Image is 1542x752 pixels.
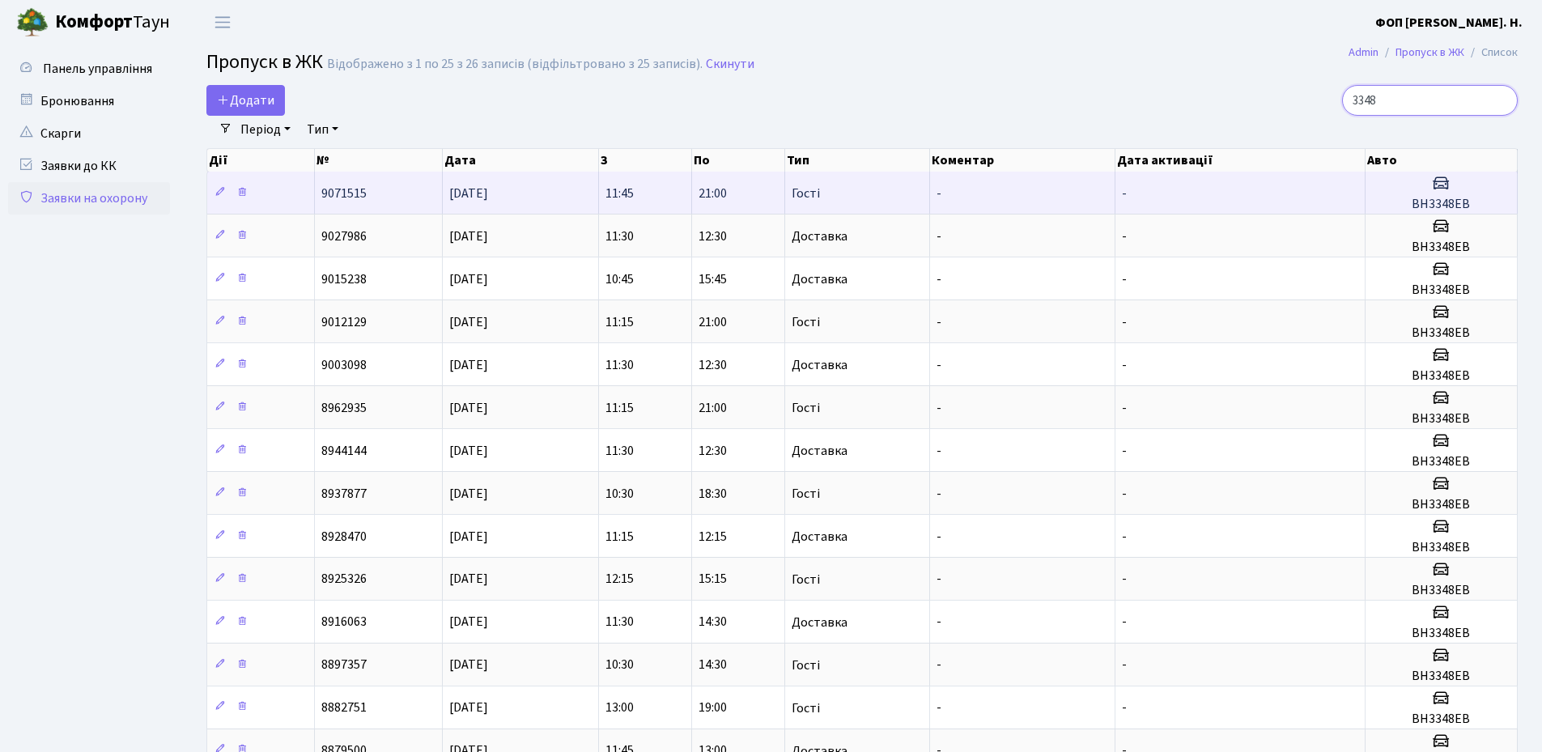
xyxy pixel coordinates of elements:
[43,60,152,78] span: Панель управління
[699,313,727,331] span: 21:00
[1372,240,1510,255] h5: ВН3348ЕВ
[937,399,941,417] span: -
[937,528,941,546] span: -
[792,702,820,715] span: Гості
[202,9,243,36] button: Переключити навігацію
[937,185,941,202] span: -
[206,48,323,76] span: Пропуск в ЖК
[792,230,847,243] span: Доставка
[321,227,367,245] span: 9027986
[1349,44,1378,61] a: Admin
[937,356,941,374] span: -
[217,91,274,109] span: Додати
[321,399,367,417] span: 8962935
[300,116,345,143] a: Тип
[937,485,941,503] span: -
[699,227,727,245] span: 12:30
[605,485,634,503] span: 10:30
[605,442,634,460] span: 11:30
[1115,149,1365,172] th: Дата активації
[321,614,367,631] span: 8916063
[699,356,727,374] span: 12:30
[1122,614,1127,631] span: -
[937,442,941,460] span: -
[937,656,941,674] span: -
[1122,356,1127,374] span: -
[1372,583,1510,598] h5: ВН3348ЕВ
[1372,712,1510,727] h5: ВН3348ЕВ
[605,656,634,674] span: 10:30
[449,528,488,546] span: [DATE]
[8,182,170,215] a: Заявки на охорону
[699,528,727,546] span: 12:15
[321,656,367,674] span: 8897357
[321,485,367,503] span: 8937877
[449,442,488,460] span: [DATE]
[1122,699,1127,717] span: -
[321,699,367,717] span: 8882751
[443,149,599,172] th: Дата
[699,485,727,503] span: 18:30
[207,149,315,172] th: Дії
[706,57,754,72] a: Скинути
[449,185,488,202] span: [DATE]
[792,616,847,629] span: Доставка
[321,528,367,546] span: 8928470
[699,399,727,417] span: 21:00
[55,9,133,35] b: Комфорт
[8,117,170,150] a: Скарги
[449,270,488,288] span: [DATE]
[692,149,785,172] th: По
[792,530,847,543] span: Доставка
[605,571,634,588] span: 12:15
[785,149,930,172] th: Тип
[321,270,367,288] span: 9015238
[449,699,488,717] span: [DATE]
[699,270,727,288] span: 15:45
[605,356,634,374] span: 11:30
[8,85,170,117] a: Бронювання
[1372,411,1510,427] h5: ВН3348ЕВ
[792,444,847,457] span: Доставка
[16,6,49,39] img: logo.png
[792,273,847,286] span: Доставка
[234,116,297,143] a: Період
[1372,669,1510,684] h5: ВН3348ЕВ
[1122,442,1127,460] span: -
[1122,227,1127,245] span: -
[321,185,367,202] span: 9071515
[699,185,727,202] span: 21:00
[792,659,820,672] span: Гості
[1372,368,1510,384] h5: ВН3348ЕВ
[937,571,941,588] span: -
[321,571,367,588] span: 8925326
[792,573,820,586] span: Гості
[605,399,634,417] span: 11:15
[699,442,727,460] span: 12:30
[605,528,634,546] span: 11:15
[449,485,488,503] span: [DATE]
[449,356,488,374] span: [DATE]
[8,150,170,182] a: Заявки до КК
[1366,149,1518,172] th: Авто
[699,699,727,717] span: 19:00
[1375,13,1523,32] a: ФОП [PERSON_NAME]. Н.
[327,57,703,72] div: Відображено з 1 по 25 з 26 записів (відфільтровано з 25 записів).
[605,313,634,331] span: 11:15
[1122,185,1127,202] span: -
[605,270,634,288] span: 10:45
[605,185,634,202] span: 11:45
[1324,36,1542,70] nav: breadcrumb
[1122,656,1127,674] span: -
[321,356,367,374] span: 9003098
[1395,44,1464,61] a: Пропуск в ЖК
[1122,270,1127,288] span: -
[792,487,820,500] span: Гості
[449,614,488,631] span: [DATE]
[1122,485,1127,503] span: -
[599,149,692,172] th: З
[699,656,727,674] span: 14:30
[1122,399,1127,417] span: -
[937,614,941,631] span: -
[605,227,634,245] span: 11:30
